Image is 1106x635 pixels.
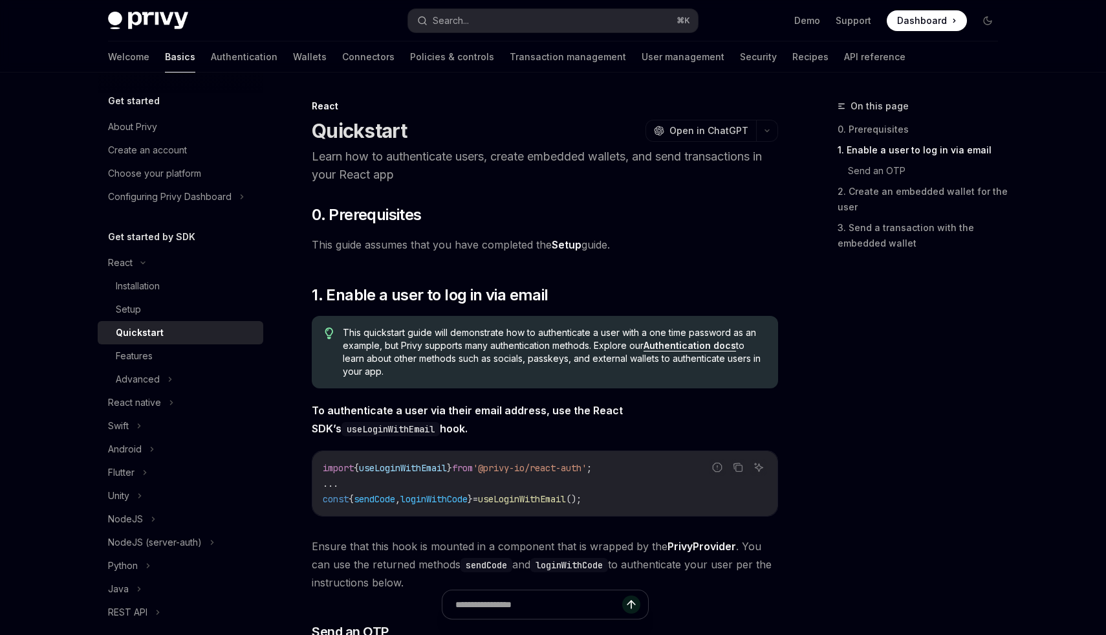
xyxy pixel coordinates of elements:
[354,493,395,505] span: sendCode
[530,558,608,572] code: loginWithCode
[644,340,736,351] a: Authentication docs
[452,462,473,474] span: from
[887,10,967,31] a: Dashboard
[349,493,354,505] span: {
[851,98,909,114] span: On this page
[108,93,160,109] h5: Get started
[116,348,153,364] div: Features
[323,493,349,505] span: const
[108,395,161,410] div: React native
[312,148,778,184] p: Learn how to authenticate users, create embedded wallets, and send transactions in your React app
[977,10,998,31] button: Toggle dark mode
[293,41,327,72] a: Wallets
[794,14,820,27] a: Demo
[343,326,765,378] span: This quickstart guide will demonstrate how to authenticate a user with a one time password as an ...
[108,488,129,504] div: Unity
[108,166,201,181] div: Choose your platform
[645,120,756,142] button: Open in ChatGPT
[98,321,263,344] a: Quickstart
[844,41,905,72] a: API reference
[98,115,263,139] a: About Privy
[395,493,400,505] span: ,
[468,493,473,505] span: }
[740,41,777,72] a: Security
[447,462,452,474] span: }
[478,493,566,505] span: useLoginWithEmail
[323,478,338,489] span: ...
[897,14,947,27] span: Dashboard
[98,274,263,298] a: Installation
[312,236,778,254] span: This guide assumes that you have completed the guide.
[510,41,626,72] a: Transaction management
[108,465,135,480] div: Flutter
[587,462,592,474] span: ;
[848,161,1008,181] a: Send an OTP
[108,119,157,135] div: About Privy
[838,181,1008,217] a: 2. Create an embedded wallet for the user
[108,605,147,620] div: REST API
[433,13,469,28] div: Search...
[669,124,748,137] span: Open in ChatGPT
[108,142,187,158] div: Create an account
[792,41,829,72] a: Recipes
[211,41,277,72] a: Authentication
[108,511,143,527] div: NodeJS
[108,558,138,574] div: Python
[108,189,232,205] div: Configuring Privy Dashboard
[838,119,1008,140] a: 0. Prerequisites
[98,344,263,368] a: Features
[108,535,202,550] div: NodeJS (server-auth)
[677,16,690,26] span: ⌘ K
[750,459,767,476] button: Ask AI
[838,140,1008,161] a: 1. Enable a user to log in via email
[108,255,133,271] div: React
[461,558,512,572] code: sendCode
[165,41,195,72] a: Basics
[98,162,263,185] a: Choose your platform
[98,298,263,321] a: Setup
[354,462,359,474] span: {
[116,372,160,387] div: Advanced
[552,238,581,252] a: Setup
[667,540,736,553] a: PrivyProvider
[642,41,724,72] a: User management
[622,596,640,614] button: Send message
[359,462,447,474] span: useLoginWithEmail
[312,404,623,435] strong: To authenticate a user via their email address, use the React SDK’s hook.
[342,41,395,72] a: Connectors
[473,493,478,505] span: =
[312,119,407,142] h1: Quickstart
[312,537,778,592] span: Ensure that this hook is mounted in a component that is wrapped by the . You can use the returned...
[312,205,421,225] span: 0. Prerequisites
[98,139,263,162] a: Create an account
[108,418,129,434] div: Swift
[108,12,188,30] img: dark logo
[108,229,195,245] h5: Get started by SDK
[730,459,746,476] button: Copy the contents from the code block
[108,581,129,597] div: Java
[473,462,587,474] span: '@privy-io/react-auth'
[566,493,581,505] span: ();
[108,41,149,72] a: Welcome
[323,462,354,474] span: import
[108,441,142,457] div: Android
[408,9,698,32] button: Search...⌘K
[116,325,164,340] div: Quickstart
[116,302,141,317] div: Setup
[312,100,778,113] div: React
[410,41,494,72] a: Policies & controls
[836,14,871,27] a: Support
[342,422,440,436] code: useLoginWithEmail
[116,278,160,294] div: Installation
[325,328,334,339] svg: Tip
[312,285,548,306] span: 1. Enable a user to log in via email
[709,459,726,476] button: Report incorrect code
[838,217,1008,254] a: 3. Send a transaction with the embedded wallet
[400,493,468,505] span: loginWithCode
